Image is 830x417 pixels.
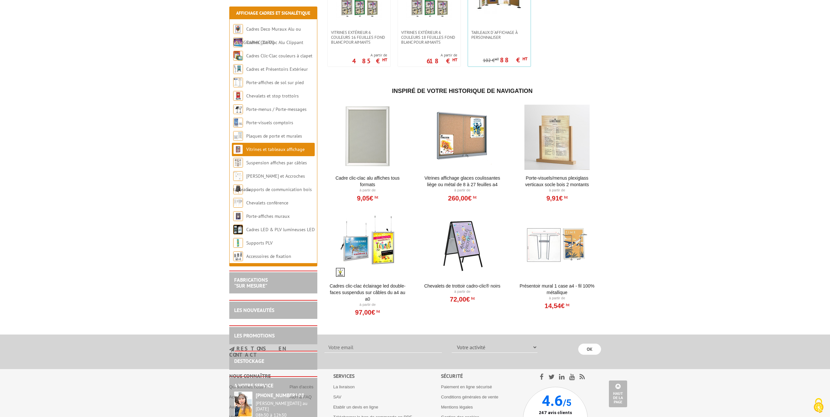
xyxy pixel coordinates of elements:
a: Cadres LED & PLV lumineuses LED [246,227,315,232]
a: 72,00€HT [450,297,475,301]
img: Porte-menus / Porte-messages [233,104,243,114]
a: Porte-visuels comptoirs [246,120,293,126]
a: Qui sommes nous ? [229,384,267,389]
div: Nous connaître [229,372,333,380]
img: Plaques de porte et murales [233,131,243,141]
p: À partir de [327,302,408,307]
div: Sécurité [441,372,523,380]
a: Aide & FAQ [290,395,312,399]
img: Accessoires de fixation [233,251,243,261]
a: Vitrines affichage glaces coulissantes liège ou métal de 8 à 27 feuilles A4 [422,175,503,188]
img: Porte-visuels comptoirs [233,118,243,127]
span: Vitrines extérieur 6 couleurs 18 feuilles fond blanc pour aimants [401,30,457,45]
a: LES PROMOTIONS [234,332,275,339]
p: À partir de [517,296,597,301]
p: 485 € [352,59,387,63]
a: Vitrines extérieur 6 couleurs 18 feuilles fond blanc pour aimants [398,30,460,45]
button: Cookies (fenêtre modale) [807,395,830,417]
img: Cimaises et Accroches tableaux [233,171,243,181]
img: Porte-affiches de sol sur pied [233,78,243,87]
p: 618 € [427,59,457,63]
p: À partir de [517,188,597,193]
a: Vitrines et tableaux affichage [246,146,305,152]
a: Cadres et Présentoirs Extérieur [246,66,308,72]
img: Cadres et Présentoirs Extérieur [233,64,243,74]
span: Vitrines extérieur 6 couleurs 16 feuilles fond blanc pour aimants [331,30,387,45]
sup: HT [522,56,527,62]
a: Cadres Clic-Clac couleurs à clapet [246,53,312,59]
img: Porte-affiches muraux [233,211,243,221]
span: Inspiré de votre historique de navigation [392,88,533,94]
a: Vitrines extérieur 6 couleurs 16 feuilles fond blanc pour aimants [328,30,390,45]
a: Suspension affiches par câbles [246,160,307,166]
span: Tableaux d´affichage à personnaliser [471,30,527,40]
img: Cadres Clic-Clac couleurs à clapet [233,51,243,61]
img: Suspension affiches par câbles [233,158,243,168]
a: DESTOCKAGE [234,358,264,364]
p: À partir de [327,188,408,193]
a: Plan d'accès [290,384,313,389]
img: Cadres Deco Muraux Alu ou Bois [233,24,243,34]
a: Etablir un devis en ligne [333,405,378,410]
a: Accessoires de fixation [246,253,291,259]
p: À partir de [422,289,503,294]
sup: HT [375,309,380,314]
sup: HT [382,57,387,63]
a: Mentions légales [441,405,473,410]
sup: HT [373,195,378,200]
sup: HT [563,195,567,200]
sup: HT [470,296,475,301]
sup: HT [452,57,457,63]
a: Paiement en ligne sécurisé [441,384,492,389]
a: Chevalets et stop trottoirs [246,93,299,99]
a: Affichage Cadres et Signalétique [236,10,310,16]
sup: HT [472,195,476,200]
a: FABRICATIONS"Sur Mesure" [234,276,268,289]
a: Chevalets de trottoir Cadro-Clic® Noirs [422,283,503,289]
a: Plaques de porte et murales [246,133,302,139]
span: A partir de [352,52,387,58]
a: Tableaux d´affichage à personnaliser [468,30,531,40]
input: OK [578,344,601,355]
img: Supports PLV [233,238,243,248]
a: 97,00€HT [355,310,380,314]
a: Porte-menus / Porte-messages [246,106,307,112]
a: Conditions générales de vente [441,395,498,399]
a: Cadres Clic-Clac Alu Clippant [246,39,303,45]
sup: HT [495,57,499,61]
a: [PERSON_NAME] et Accroches tableaux [233,173,305,192]
a: Supports PLV [246,240,273,246]
a: Cadre Clic-Clac Alu affiches tous formats [327,175,408,188]
a: Cadres Deco Muraux Alu ou [GEOGRAPHIC_DATA] [233,26,301,45]
a: LES NOUVEAUTÉS [234,307,274,313]
a: Cadres clic-clac éclairage LED double-faces suspendus sur câbles du A4 au A0 [327,283,408,302]
a: Haut de la page [609,380,627,407]
img: Chevalets et stop trottoirs [233,91,243,101]
a: Porte-Visuels/Menus Plexiglass Verticaux Socle Bois 2 Montants [517,175,597,188]
p: 102 € [483,58,499,63]
a: Porte-affiches de sol sur pied [246,80,304,85]
a: La livraison [333,384,355,389]
img: Vitrines et tableaux affichage [233,144,243,154]
a: Supports de communication bois [246,186,312,192]
a: 9,91€HT [546,196,567,200]
h3: restons en contact [229,346,315,357]
p: 88 € [500,58,527,62]
input: Votre email [324,342,442,353]
a: Porte-affiches muraux [246,213,290,219]
span: A partir de [427,52,457,58]
a: Présentoir mural 1 case A4 - Fil 100% métallique [517,283,597,296]
a: 260,00€HT [448,196,476,200]
img: Cadres LED & PLV lumineuses LED [233,225,243,234]
img: Cookies (fenêtre modale) [810,397,827,414]
a: Avis clients [229,405,250,410]
img: newsletter.jpg [229,347,234,352]
a: 9,05€HT [357,196,378,200]
img: Chevalets conférence [233,198,243,208]
p: À partir de [422,188,503,193]
sup: HT [565,303,569,307]
a: SAV [333,395,341,399]
a: Chevalets conférence [246,200,288,206]
a: Actualités [229,395,248,399]
a: 14,54€HT [545,304,569,308]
